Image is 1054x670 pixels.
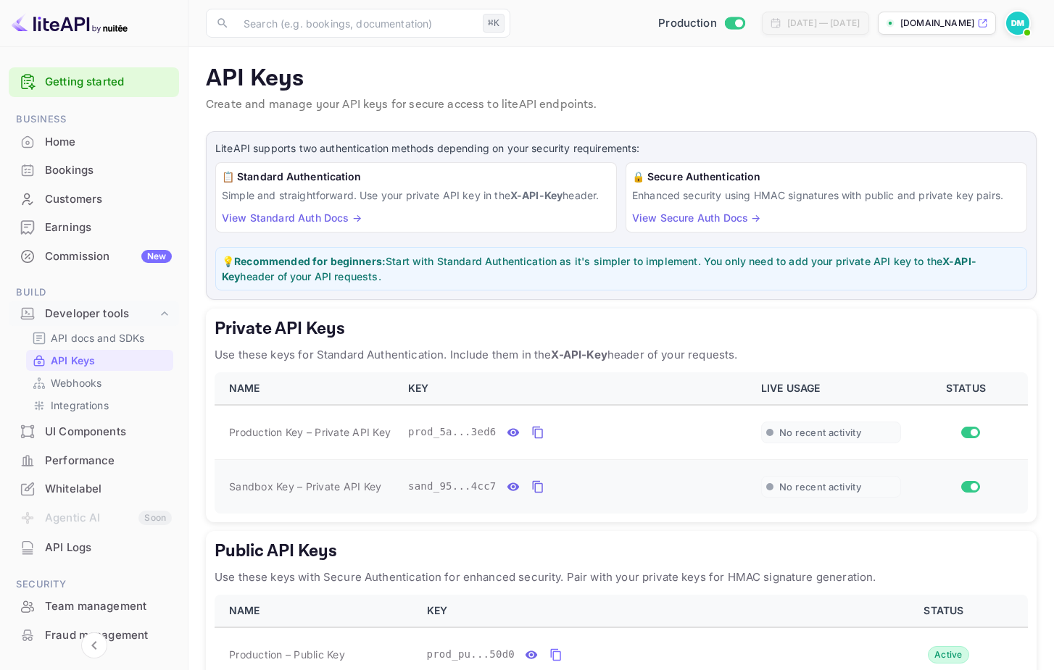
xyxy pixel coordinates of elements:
[9,621,179,648] a: Fraud management
[399,372,752,405] th: KEY
[9,185,179,212] a: Customers
[9,621,179,650] div: Fraud management
[215,317,1028,340] h5: Private API Keys
[222,212,362,224] a: View Standard Auth Docs →
[45,219,172,236] div: Earnings
[215,346,1028,364] p: Use these keys for Standard Authentication. Include them in the header of your requests.
[9,447,179,474] a: Performance
[12,12,128,35] img: LiteAPI logo
[752,372,910,405] th: LIVE USAGE
[779,427,861,439] span: No recent activity
[45,248,172,265] div: Commission
[215,372,1028,514] table: private api keys table
[9,112,179,127] span: Business
[32,375,167,390] a: Webhooks
[222,188,610,203] p: Simple and straightforward. Use your private API key in the header.
[206,96,1037,114] p: Create and manage your API keys for secure access to liteAPI endpoints.
[418,595,866,627] th: KEY
[928,646,969,663] div: Active
[26,327,173,348] div: API docs and SDKs
[32,330,167,346] a: API docs and SDKs
[51,353,95,368] p: API Keys
[215,372,399,405] th: NAME
[45,191,172,208] div: Customers
[9,156,179,185] div: Bookings
[9,592,179,619] a: Team management
[779,481,861,493] span: No recent activity
[45,306,157,322] div: Developer tools
[215,569,1028,586] p: Use these keys with Secure Authentication for enhanced security. Pair with your private keys for ...
[787,17,860,30] div: [DATE] — [DATE]
[866,595,1028,627] th: STATUS
[408,479,497,494] span: sand_95...4cc7
[45,627,172,644] div: Fraud management
[51,398,109,413] p: Integrations
[215,141,1027,156] p: LiteAPI supports two authentication methods depending on your security requirements:
[9,67,179,97] div: Getting started
[45,540,172,556] div: API Logs
[632,212,760,224] a: View Secure Auth Docs →
[26,372,173,393] div: Webhooks
[652,15,750,32] div: Switch to Sandbox mode
[51,330,145,346] p: API docs and SDKs
[9,534,179,562] div: API Logs
[483,14,505,33] div: ⌘K
[222,169,610,185] h6: 📋 Standard Authentication
[9,156,179,183] a: Bookings
[9,285,179,301] span: Build
[222,255,976,282] strong: X-API-Key
[9,534,179,561] a: API Logs
[235,9,477,38] input: Search (e.g. bookings, documentation)
[45,74,172,91] a: Getting started
[26,395,173,416] div: Integrations
[45,481,172,498] div: Whitelabel
[26,350,173,371] div: API Keys
[9,243,179,271] div: CommissionNew
[9,214,179,242] div: Earnings
[215,595,418,627] th: NAME
[229,647,345,662] span: Production – Public Key
[658,15,717,32] span: Production
[9,418,179,445] a: UI Components
[408,424,497,440] span: prod_5a...3ed6
[9,128,179,155] a: Home
[9,301,179,327] div: Developer tools
[1006,12,1029,35] img: Deyan Mihaylov
[32,398,167,413] a: Integrations
[215,540,1028,563] h5: Public API Keys
[45,453,172,469] div: Performance
[9,128,179,156] div: Home
[45,598,172,615] div: Team management
[222,254,1021,284] p: 💡 Start with Standard Authentication as it's simpler to implement. You only need to add your priv...
[45,424,172,440] div: UI Components
[206,64,1037,93] p: API Keys
[45,134,172,151] div: Home
[45,162,172,179] div: Bookings
[427,647,515,662] span: prod_pu...50d0
[910,372,1028,405] th: STATUS
[9,475,179,502] a: Whitelabel
[141,250,172,263] div: New
[229,424,391,440] span: Production Key – Private API Key
[510,189,563,201] strong: X-API-Key
[900,17,974,30] p: [DOMAIN_NAME]
[632,169,1021,185] h6: 🔒 Secure Authentication
[9,447,179,475] div: Performance
[632,188,1021,203] p: Enhanced security using HMAC signatures with public and private key pairs.
[51,375,101,390] p: Webhooks
[551,348,607,361] strong: X-API-Key
[9,185,179,214] div: Customers
[9,214,179,240] a: Earnings
[9,577,179,592] span: Security
[234,255,386,267] strong: Recommended for beginners:
[32,353,167,368] a: API Keys
[9,592,179,621] div: Team management
[9,418,179,446] div: UI Components
[9,475,179,503] div: Whitelabel
[81,632,107,658] button: Collapse navigation
[9,243,179,269] a: CommissionNew
[229,479,381,494] span: Sandbox Key – Private API Key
